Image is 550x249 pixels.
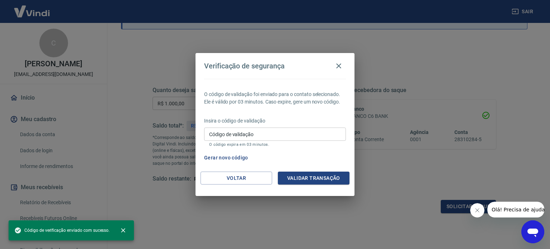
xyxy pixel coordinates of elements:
button: Gerar novo código [201,151,251,164]
p: O código de validação foi enviado para o contato selecionado. Ele é válido por 03 minutos. Caso e... [204,91,346,106]
button: Validar transação [278,172,349,185]
span: Olá! Precisa de ajuda? [4,5,60,11]
button: close [115,222,131,238]
iframe: Fechar mensagem [470,203,484,217]
iframe: Botão para abrir a janela de mensagens [521,220,544,243]
p: Insira o código de validação [204,117,346,125]
iframe: Mensagem da empresa [487,202,544,217]
p: O código expira em 03 minutos. [209,142,341,147]
button: Voltar [201,172,272,185]
h4: Verificação de segurança [204,62,285,70]
span: Código de verificação enviado com sucesso. [14,227,110,234]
